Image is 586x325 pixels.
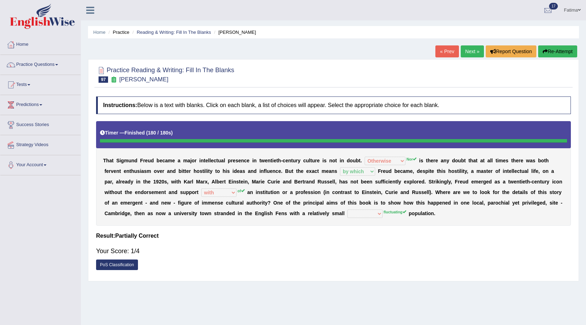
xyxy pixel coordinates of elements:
b: s [235,158,238,163]
b: t [184,168,186,174]
a: Home [0,35,81,52]
b: e [238,158,241,163]
b: o [541,158,544,163]
b: m [477,168,481,174]
b: y [298,158,301,163]
b: m [183,158,187,163]
b: e [159,168,162,174]
b: i [459,168,460,174]
b: l [513,168,514,174]
b: s [137,168,140,174]
b: s [454,168,457,174]
b: l [511,168,513,174]
b: r [110,179,112,185]
b: a [167,168,170,174]
b: d [254,168,257,174]
b: c [276,168,278,174]
span: 17 [549,3,558,10]
b: a [221,158,224,163]
b: b [356,158,359,163]
button: Report Question [486,45,536,57]
b: n [341,158,344,163]
b: r [162,168,164,174]
b: r [433,158,435,163]
b: u [267,168,270,174]
b: c [314,168,317,174]
b: c [400,168,403,174]
b: n [126,168,130,174]
b: j [190,158,192,163]
b: f [264,168,265,174]
b: y [447,158,449,163]
b: t [457,168,459,174]
b: i [204,168,206,174]
b: l [460,168,461,174]
b: a [551,168,554,174]
b: b [178,168,182,174]
b: i [252,158,254,163]
a: Practice Questions [0,55,81,73]
b: e [521,158,523,163]
b: i [533,168,534,174]
b: b [394,168,397,174]
b: o [217,168,220,174]
b: e [514,168,517,174]
b: e [431,168,434,174]
b: o [542,168,546,174]
b: v [157,168,160,174]
b: o [451,168,454,174]
b: h [428,158,431,163]
b: t [317,168,319,174]
b: a [240,168,242,174]
b: d [417,168,420,174]
b: e [397,168,400,174]
b: m [147,168,151,174]
h5: Timer — [100,130,173,136]
b: w [526,158,530,163]
b: e [233,158,235,163]
b: i [503,168,504,174]
b: e [430,158,433,163]
b: B [285,168,289,174]
b: h [298,168,301,174]
b: l [208,158,209,163]
b: n [261,168,264,174]
span: 97 [99,76,108,83]
b: t [215,168,217,174]
b: t [276,158,278,163]
b: t [486,168,488,174]
b: , [538,168,540,174]
b: t [476,158,478,163]
b: u [353,158,356,163]
b: t [463,168,465,174]
b: a [481,168,484,174]
b: h [223,168,226,174]
b: t [292,168,294,174]
b: s [200,168,202,174]
b: i [441,168,443,174]
b: t [208,168,210,174]
b: v [111,168,114,174]
b: a [403,168,406,174]
b: a [530,158,533,163]
b: e [186,168,189,174]
b: c [162,158,165,163]
b: t [496,158,497,163]
a: Reading & Writing: Fill In The Blanks [137,30,211,35]
b: s [533,158,535,163]
li: Practice [107,29,129,36]
b: e [488,168,491,174]
b: e [172,158,175,163]
b: e [420,168,423,174]
b: i [207,168,208,174]
b: e [410,168,413,174]
b: d [134,158,138,163]
b: l [224,158,225,163]
b: h [439,168,442,174]
b: y [465,168,467,174]
b: r [518,158,520,163]
b: e [317,158,320,163]
b: m [405,168,410,174]
small: [PERSON_NAME] [119,76,169,83]
a: Strategy Videos [0,135,81,153]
